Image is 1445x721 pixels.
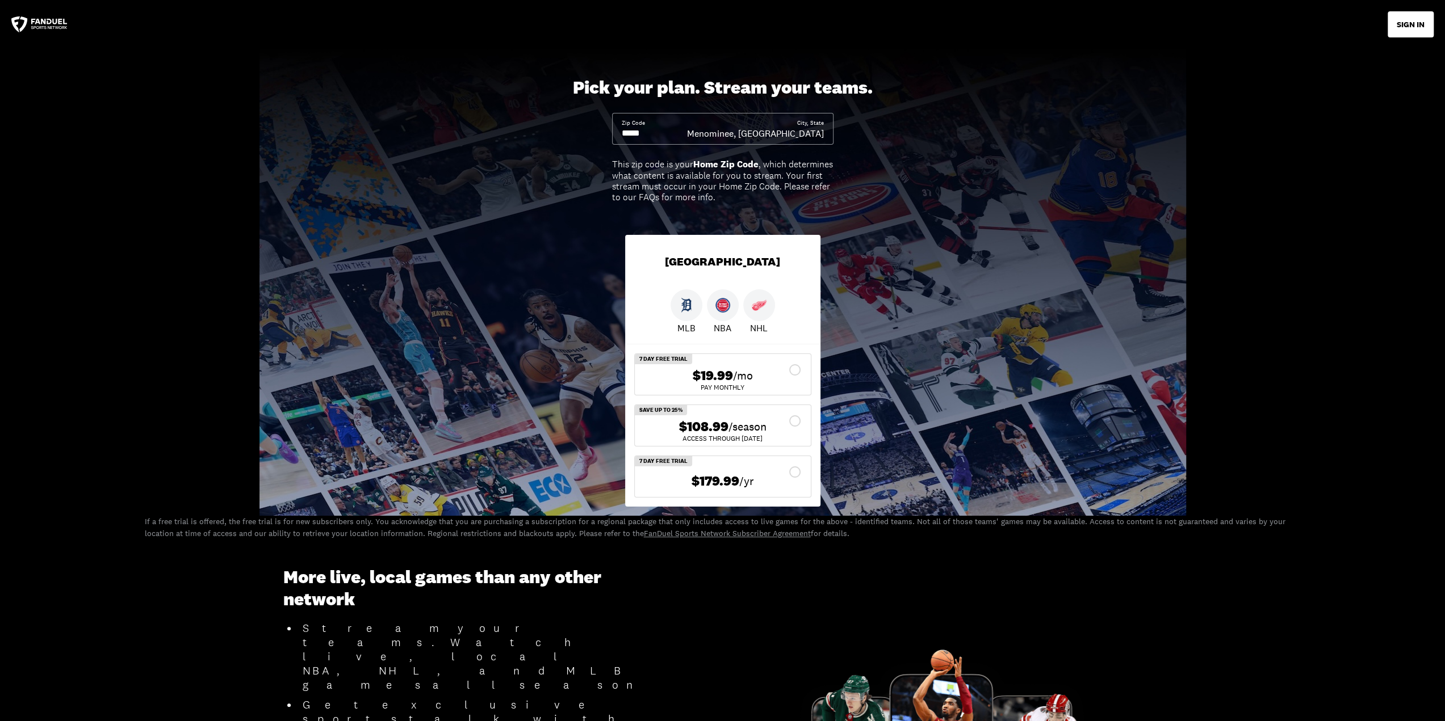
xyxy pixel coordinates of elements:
h3: More live, local games than any other network [283,567,652,610]
div: ACCESS THROUGH [DATE] [644,435,802,442]
p: NBA [714,321,731,335]
b: Home Zip Code [693,158,759,170]
img: Tigers [679,298,694,313]
div: 7 Day Free Trial [635,456,692,466]
div: Zip Code [622,119,645,127]
p: MLB [677,321,696,335]
span: /season [728,419,767,435]
span: $19.99 [693,368,733,384]
a: FanDuel Sports Network Subscriber Agreement [644,528,811,538]
span: $108.99 [679,419,728,435]
div: SAVE UP TO 25% [635,405,687,415]
div: Pick your plan. Stream your teams. [573,77,873,99]
p: If a free trial is offered, the free trial is for new subscribers only. You acknowledge that you ... [145,516,1301,539]
div: [GEOGRAPHIC_DATA] [625,235,820,289]
span: /yr [739,473,754,489]
img: Red Wings [752,298,767,313]
button: SIGN IN [1388,11,1434,37]
span: /mo [733,368,753,383]
li: Stream your teams. Watch live, local NBA, NHL, and MLB games all season [298,621,652,692]
img: Pistons [715,298,730,313]
div: 7 Day Free Trial [635,354,692,364]
div: City, State [797,119,824,127]
span: $179.99 [692,473,739,490]
p: NHL [750,321,768,335]
div: This zip code is your , which determines what content is available for you to stream. Your first ... [612,159,834,203]
div: Pay Monthly [644,384,802,391]
div: Menominee, [GEOGRAPHIC_DATA] [687,127,824,140]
